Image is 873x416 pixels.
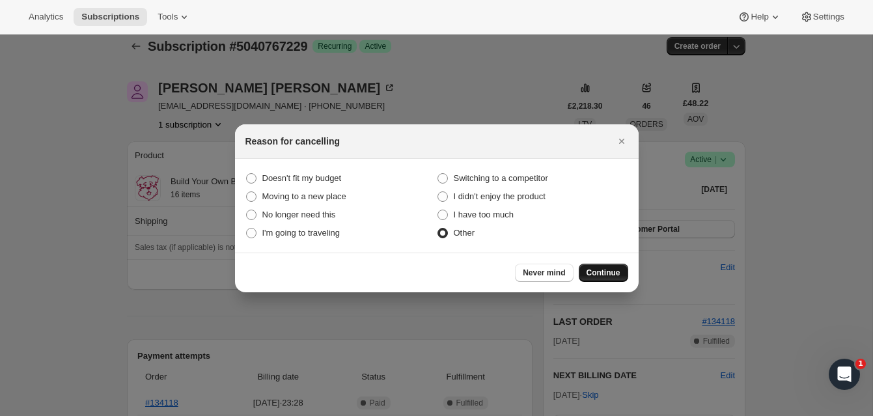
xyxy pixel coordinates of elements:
[262,210,336,219] span: No longer need this
[262,191,346,201] span: Moving to a new place
[855,359,866,369] span: 1
[262,173,342,183] span: Doesn't fit my budget
[29,12,63,22] span: Analytics
[829,359,860,390] iframe: Intercom live chat
[613,132,631,150] button: Close
[21,8,71,26] button: Analytics
[579,264,628,282] button: Continue
[245,135,340,148] h2: Reason for cancelling
[523,268,565,278] span: Never mind
[158,12,178,22] span: Tools
[454,210,514,219] span: I have too much
[792,8,852,26] button: Settings
[730,8,789,26] button: Help
[813,12,844,22] span: Settings
[150,8,199,26] button: Tools
[74,8,147,26] button: Subscriptions
[587,268,620,278] span: Continue
[454,191,546,201] span: I didn't enjoy the product
[751,12,768,22] span: Help
[515,264,573,282] button: Never mind
[454,173,548,183] span: Switching to a competitor
[262,228,340,238] span: I'm going to traveling
[81,12,139,22] span: Subscriptions
[454,228,475,238] span: Other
